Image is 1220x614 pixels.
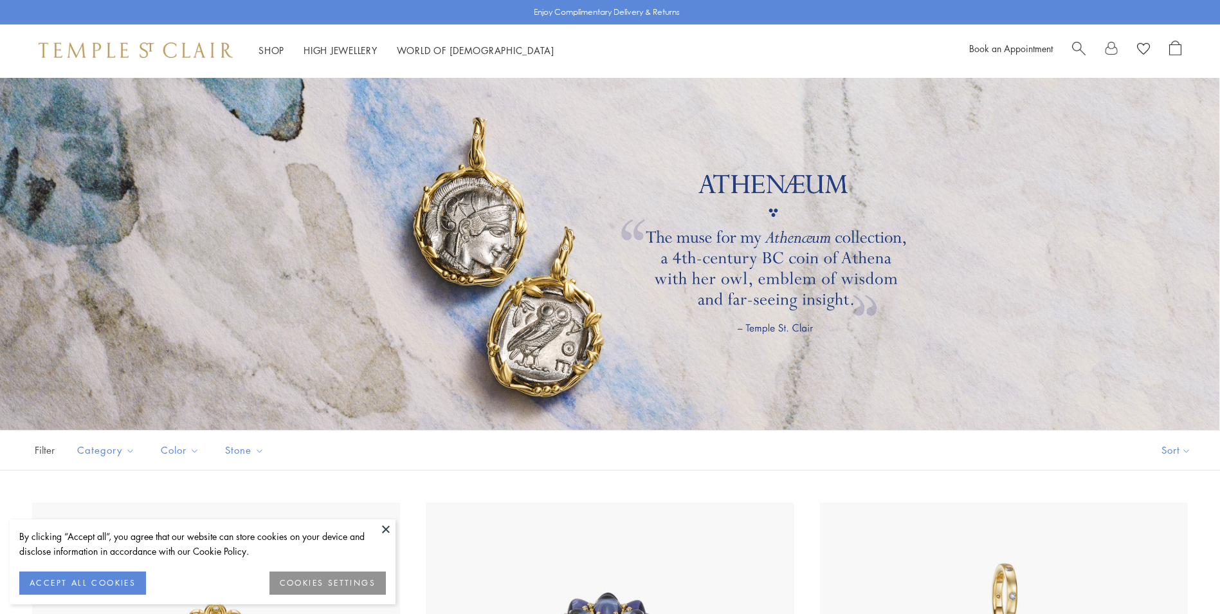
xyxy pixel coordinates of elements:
a: World of [DEMOGRAPHIC_DATA]World of [DEMOGRAPHIC_DATA] [397,44,554,57]
a: Search [1072,41,1086,60]
span: Stone [219,442,274,458]
button: Color [151,436,209,465]
p: Enjoy Complimentary Delivery & Returns [534,6,680,19]
a: High JewelleryHigh Jewellery [304,44,378,57]
div: By clicking “Accept all”, you agree that our website can store cookies on your device and disclos... [19,529,386,559]
button: ACCEPT ALL COOKIES [19,572,146,595]
button: Show sort by [1133,431,1220,470]
span: Color [154,442,209,458]
a: View Wishlist [1137,41,1150,60]
img: Temple St. Clair [39,42,233,58]
button: Category [68,436,145,465]
a: Book an Appointment [969,42,1053,55]
button: COOKIES SETTINGS [269,572,386,595]
button: Stone [215,436,274,465]
a: Open Shopping Bag [1169,41,1181,60]
span: Category [71,442,145,458]
a: ShopShop [259,44,284,57]
nav: Main navigation [259,42,554,59]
